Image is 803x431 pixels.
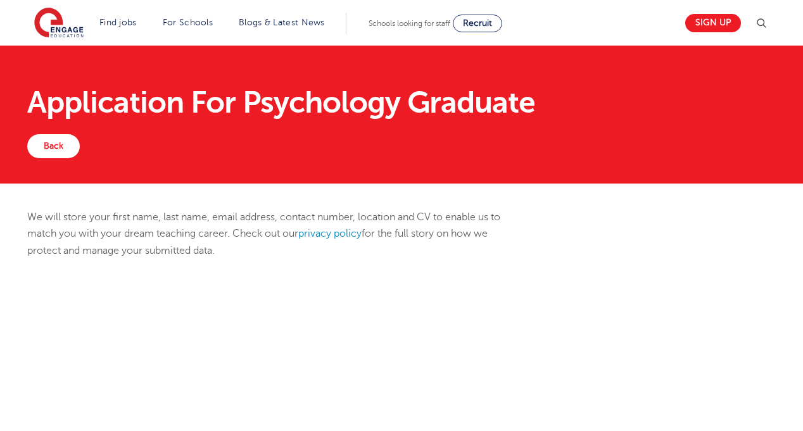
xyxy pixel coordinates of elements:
a: Recruit [453,15,502,32]
a: Blogs & Latest News [239,18,325,27]
a: Sign up [685,14,741,32]
p: We will store your first name, last name, email address, contact number, location and CV to enabl... [27,209,521,259]
span: Recruit [463,18,492,28]
a: privacy policy [298,228,362,239]
a: Back [27,134,80,158]
img: Engage Education [34,8,84,39]
span: Schools looking for staff [369,19,450,28]
a: For Schools [163,18,213,27]
a: Find jobs [99,18,137,27]
h1: Application For Psychology Graduate [27,87,776,118]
